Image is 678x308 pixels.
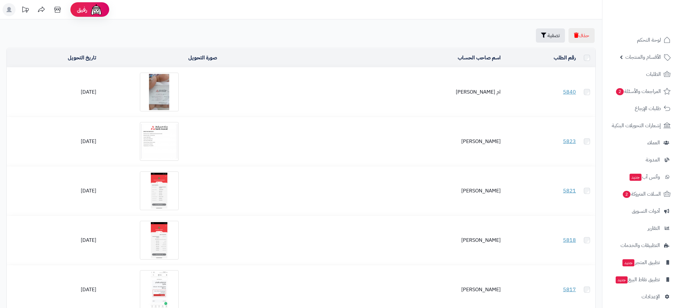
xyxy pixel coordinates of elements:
[612,121,661,130] span: إشعارات التحويلات البنكية
[606,238,674,253] a: التطبيقات والخدمات
[7,67,99,117] td: [DATE]
[606,169,674,185] a: وآتس آبجديد
[623,191,631,198] span: 2
[77,6,87,14] span: رفيق
[606,67,674,82] a: الطلبات
[632,207,660,216] span: أدوات التسويق
[606,101,674,116] a: طلبات الإرجاع
[606,84,674,99] a: المراجعات والأسئلة2
[606,203,674,219] a: أدوات التسويق
[606,135,674,150] a: العملاء
[606,221,674,236] a: التقارير
[568,28,595,43] button: حذف
[140,73,179,111] img: ام سعيد الجنيبي
[637,36,661,45] span: لوحة التحكم
[563,88,576,96] a: 5840
[606,152,674,168] a: المدونة
[563,138,576,145] a: 5823
[615,87,661,96] span: المراجعات والأسئلة
[17,3,33,18] a: تحديثات المنصة
[615,275,660,284] span: تطبيق نقاط البيع
[140,221,179,260] img: عفراء السناني
[68,54,96,62] a: تاريخ التحويل
[622,259,634,266] span: جديد
[606,272,674,287] a: تطبيق نقاط البيعجديد
[629,172,660,181] span: وآتس آب
[622,190,661,199] span: السلات المتروكة
[220,216,503,265] td: [PERSON_NAME]
[554,54,576,62] a: رقم الطلب
[7,216,99,265] td: [DATE]
[647,138,660,147] span: العملاء
[606,32,674,48] a: لوحة التحكم
[646,70,661,79] span: الطلبات
[621,241,660,250] span: التطبيقات والخدمات
[606,118,674,133] a: إشعارات التحويلات البنكية
[563,187,576,195] a: 5821
[140,122,179,161] img: زينب سعيد
[220,117,503,166] td: [PERSON_NAME]
[140,171,179,210] img: فاطمة سعيد
[606,255,674,270] a: تطبيق المتجرجديد
[635,104,661,113] span: طلبات الإرجاع
[616,276,628,283] span: جديد
[641,292,660,301] span: الإعدادات
[220,67,503,117] td: ام [PERSON_NAME]
[606,289,674,304] a: الإعدادات
[648,224,660,233] span: التقارير
[606,186,674,202] a: السلات المتروكة2
[563,286,576,293] a: 5817
[616,88,624,95] span: 2
[625,53,661,62] span: الأقسام والمنتجات
[7,117,99,166] td: [DATE]
[7,166,99,215] td: [DATE]
[188,54,217,62] a: صورة التحويل
[630,174,641,181] span: جديد
[458,54,501,62] a: اسم صاحب الحساب
[548,32,560,39] span: تصفية
[220,166,503,215] td: [PERSON_NAME]
[536,28,565,43] button: تصفية
[563,236,576,244] a: 5818
[90,3,103,16] img: ai-face.png
[646,155,660,164] span: المدونة
[622,258,660,267] span: تطبيق المتجر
